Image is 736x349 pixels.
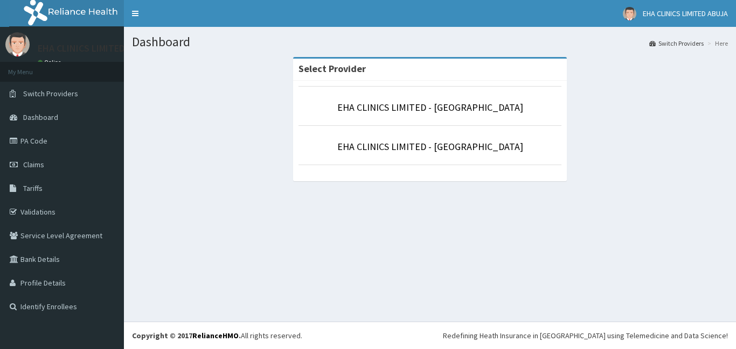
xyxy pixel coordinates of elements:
[124,322,736,349] footer: All rights reserved.
[23,112,58,122] span: Dashboard
[649,39,704,48] a: Switch Providers
[337,101,523,113] a: EHA CLINICS LIMITED - [GEOGRAPHIC_DATA]
[38,59,64,66] a: Online
[38,44,154,53] p: EHA CLINICS LIMITED ABUJA
[23,183,43,193] span: Tariffs
[23,89,78,98] span: Switch Providers
[337,140,523,153] a: EHA CLINICS LIMITED - [GEOGRAPHIC_DATA]
[643,9,728,18] span: EHA CLINICS LIMITED ABUJA
[298,62,366,75] strong: Select Provider
[5,32,30,56] img: User Image
[132,35,728,49] h1: Dashboard
[132,331,241,340] strong: Copyright © 2017 .
[443,330,728,341] div: Redefining Heath Insurance in [GEOGRAPHIC_DATA] using Telemedicine and Data Science!
[623,7,636,20] img: User Image
[705,39,728,48] li: Here
[192,331,239,340] a: RelianceHMO
[23,160,44,169] span: Claims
